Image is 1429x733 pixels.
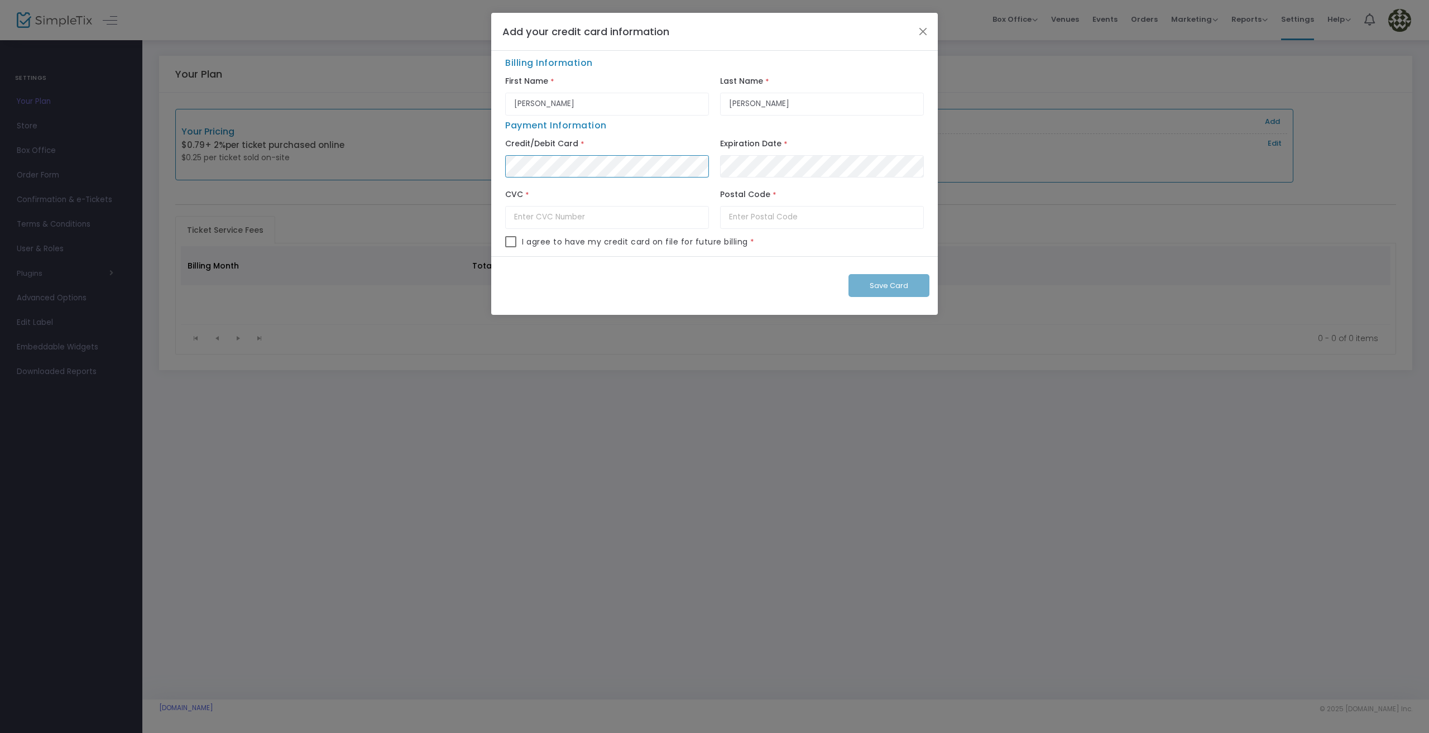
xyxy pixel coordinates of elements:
[522,236,748,248] span: I agree to have my credit card on file for future billing
[720,206,924,229] input: Enter Postal Code
[505,206,709,229] input: Enter CVC Number
[505,93,709,116] input: First Name
[505,187,523,203] label: CVC
[505,74,548,89] label: First Name
[505,119,607,132] span: Payment Information
[720,187,770,203] label: Postal Code
[720,93,924,116] input: Last Name
[500,56,929,74] span: Billing Information
[502,24,669,39] h4: Add your credit card information
[504,264,674,308] iframe: reCAPTCHA
[505,136,578,152] label: Credit/Debit Card
[720,136,781,152] label: Expiration Date
[916,24,931,39] button: Close
[720,74,763,89] label: Last Name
